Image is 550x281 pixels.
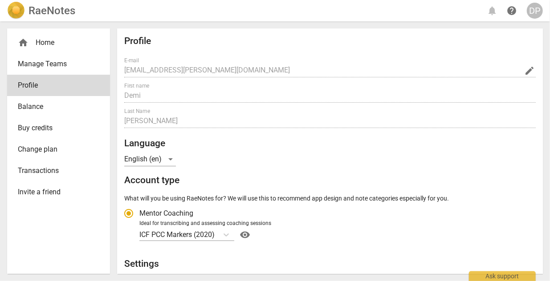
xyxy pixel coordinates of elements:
[139,208,193,218] span: Mentor Coaching
[7,181,110,203] a: Invite a friend
[524,65,535,76] span: edit
[18,101,92,112] span: Balance
[238,229,252,240] span: visibility
[29,4,75,17] h2: RaeNotes
[7,75,110,96] a: Profile
[7,2,75,20] a: LogoRaeNotes
[523,64,536,77] button: Change Email
[18,37,29,48] span: home
[216,230,217,239] input: Ideal for transcribing and assessing coaching sessionsICF PCC Markers (2020)Help
[7,160,110,181] a: Transactions
[139,220,533,228] div: Ideal for transcribing and assessing coaching sessions
[124,194,536,203] p: What will you be using RaeNotes for? We will use this to recommend app design and note categories...
[7,96,110,117] a: Balance
[124,258,536,269] h2: Settings
[234,228,252,242] a: Help
[18,37,92,48] div: Home
[124,36,536,47] h2: Profile
[7,32,110,53] div: Home
[469,271,536,281] div: Ask support
[124,175,536,186] h2: Account type
[124,152,176,166] div: English (en)
[18,123,92,133] span: Buy credits
[18,165,92,176] span: Transactions
[18,144,92,155] span: Change plan
[124,138,536,149] h2: Language
[124,83,149,88] label: First name
[506,5,517,16] span: help
[7,53,110,75] a: Manage Teams
[124,58,139,63] label: E-mail
[124,203,536,242] div: Account type
[504,3,520,19] a: Help
[18,80,92,91] span: Profile
[18,187,92,197] span: Invite a friend
[18,59,92,69] span: Manage Teams
[527,3,543,19] button: DP
[7,117,110,139] a: Buy credits
[124,108,150,114] label: Last Name
[7,139,110,160] a: Change plan
[139,229,215,240] p: ICF PCC Markers (2020)
[238,228,252,242] button: Help
[7,2,25,20] img: Logo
